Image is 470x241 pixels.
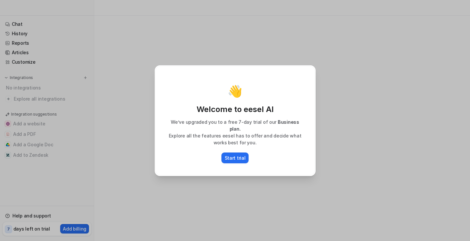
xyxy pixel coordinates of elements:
[162,104,308,115] p: Welcome to eesel AI
[225,154,246,161] p: Start trial
[162,132,308,146] p: Explore all the features eesel has to offer and decide what works best for you.
[221,153,249,163] button: Start trial
[162,119,308,132] p: We’ve upgraded you to a free 7-day trial of our
[228,85,242,98] p: 👋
